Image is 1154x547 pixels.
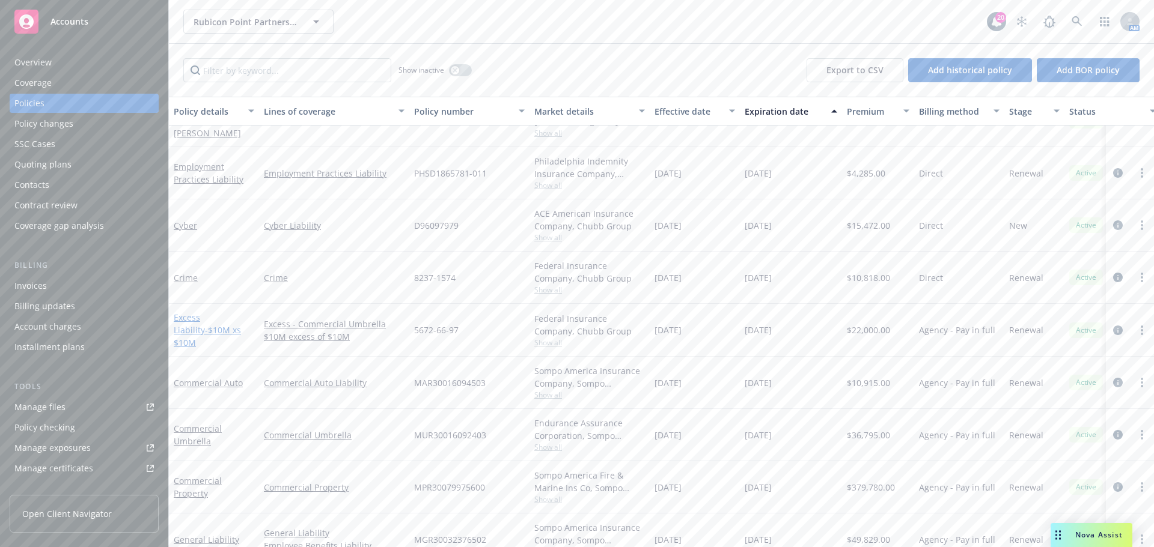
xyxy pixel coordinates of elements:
span: Rubicon Point Partners LLC [194,16,298,28]
span: [DATE] [655,219,682,232]
a: more [1135,375,1149,390]
button: Export to CSV [807,58,903,82]
input: Filter by keyword... [183,58,391,82]
span: Show all [534,232,645,243]
div: ACE American Insurance Company, Chubb Group [534,207,645,232]
span: Nova Assist [1075,530,1123,540]
span: Direct [919,219,943,232]
div: Status [1069,105,1143,118]
a: Switch app [1093,10,1117,34]
a: Crime [264,271,405,284]
span: [DATE] [745,324,772,336]
span: Accounts [50,17,88,26]
div: Stage [1009,105,1046,118]
span: Add historical policy [928,64,1012,76]
a: circleInformation [1111,375,1125,390]
span: PHSD1865781-011 [414,167,487,180]
span: Show all [534,494,645,504]
a: more [1135,218,1149,232]
span: [DATE] [745,167,772,180]
div: Philadelphia Indemnity Insurance Company, [GEOGRAPHIC_DATA] Insurance Companies [534,155,645,180]
span: Show all [534,180,645,190]
span: Active [1074,482,1098,492]
span: Renewal [1009,167,1043,180]
div: Expiration date [745,105,824,118]
a: Account charges [10,317,159,336]
div: Billing [10,259,159,271]
a: Report a Bug [1037,10,1061,34]
a: Policies [10,94,159,113]
span: Active [1074,168,1098,178]
div: Sompo America Insurance Company, Sompo International [534,364,645,390]
span: [DATE] [655,481,682,494]
span: $15,472.00 [847,219,890,232]
a: Employment Practices Liability [264,167,405,180]
span: [DATE] [655,429,682,441]
a: circleInformation [1111,428,1125,442]
span: Renewal [1009,533,1043,546]
button: Effective date [650,97,740,125]
button: Policy number [409,97,530,125]
div: Billing method [919,105,986,118]
div: Policies [14,94,44,113]
span: MPR30079975600 [414,481,485,494]
span: Renewal [1009,429,1043,441]
span: Open Client Navigator [22,507,112,520]
a: Billing updates [10,297,159,316]
span: Renewal [1009,481,1043,494]
div: Federal Insurance Company, Chubb Group [534,259,645,285]
a: Commercial Auto Liability [264,376,405,389]
div: Manage files [14,397,66,417]
button: Nova Assist [1051,523,1132,547]
a: circleInformation [1111,166,1125,180]
span: Direct [919,271,943,284]
span: D96097979 [414,219,459,232]
div: Tools [10,381,159,393]
a: Coverage gap analysis [10,216,159,235]
span: Agency - Pay in full [919,324,995,336]
span: $10,915.00 [847,376,890,389]
span: [DATE] [655,167,682,180]
span: Agency - Pay in full [919,533,995,546]
div: Quoting plans [14,155,72,174]
span: Show all [534,442,645,452]
div: Policy checking [14,418,75,437]
a: circleInformation [1111,323,1125,337]
button: Add BOR policy [1037,58,1140,82]
a: Commercial Umbrella [264,429,405,441]
a: Invoices [10,276,159,295]
div: Sompo America Fire & Marine Ins Co, Sompo International [534,469,645,494]
a: Coverage [10,73,159,92]
a: more [1135,323,1149,337]
span: [DATE] [655,324,682,336]
span: [DATE] [655,533,682,546]
span: Export to CSV [826,64,884,76]
button: Expiration date [740,97,842,125]
a: Contacts [10,175,159,195]
span: [DATE] [745,533,772,546]
div: Manage claims [14,479,75,498]
span: Active [1074,377,1098,388]
span: MGR30032376502 [414,533,486,546]
div: Coverage [14,73,52,92]
div: Billing updates [14,297,75,316]
a: Installment plans [10,337,159,357]
span: 5672-66-97 [414,324,459,336]
div: Market details [534,105,632,118]
button: Lines of coverage [259,97,409,125]
span: [DATE] [655,271,682,284]
div: Endurance Assurance Corporation, Sompo International [534,417,645,442]
span: Active [1074,272,1098,283]
span: Agency - Pay in full [919,429,995,441]
span: $49,829.00 [847,533,890,546]
div: Effective date [655,105,722,118]
span: Show all [534,390,645,400]
span: Show all [534,337,645,348]
span: Agency - Pay in full [919,376,995,389]
span: $36,795.00 [847,429,890,441]
div: Federal Insurance Company, Chubb Group [534,312,645,337]
div: SSC Cases [14,134,55,154]
a: Contract review [10,196,159,215]
a: more [1135,480,1149,494]
span: New [1009,219,1027,232]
